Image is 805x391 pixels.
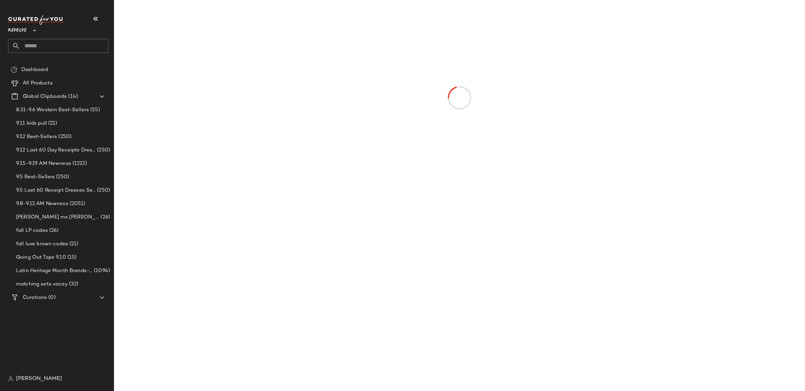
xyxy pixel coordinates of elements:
[8,23,26,35] span: Revolve
[57,133,71,141] span: (250)
[11,66,17,73] img: svg%3e
[16,280,68,288] span: matching sets vacay
[16,120,47,127] span: 9.11 kids pull
[16,106,89,114] span: 8.31-9.6 Western Best-Sellers
[68,240,78,248] span: (21)
[23,93,67,101] span: Global Clipboards
[16,227,48,235] span: fall LP codes
[96,187,110,194] span: (250)
[16,187,96,194] span: 9.5 Last 60 Receipt Dresses Selling
[8,15,65,25] img: cfy_white_logo.C9jOOHJF.svg
[16,375,62,383] span: [PERSON_NAME]
[71,160,87,168] span: (1222)
[16,200,68,208] span: 9.8-9.12 AM Newness
[16,267,93,275] span: Latin Heritage Month Brands- DO NOT DELETE
[55,173,69,181] span: (250)
[89,106,100,114] span: (55)
[96,146,110,154] span: (250)
[16,133,57,141] span: 9.12 Best-Sellers
[23,79,53,87] span: All Products
[93,267,110,275] span: (1094)
[16,146,96,154] span: 9.12 Last 60 Day Receipts Dresses
[16,240,68,248] span: fall luxe brown codes
[16,254,66,261] span: Going Out Tops 9.10
[68,280,78,288] span: (32)
[16,160,71,168] span: 9.15-9.19 AM Newness
[99,213,110,221] span: (26)
[21,66,48,74] span: Dashboard
[47,120,57,127] span: (21)
[8,376,13,382] img: svg%3e
[23,294,47,302] span: Curations
[16,213,99,221] span: [PERSON_NAME] ms [PERSON_NAME]
[47,294,55,302] span: (0)
[67,93,78,101] span: (14)
[68,200,86,208] span: (2051)
[66,254,77,261] span: (15)
[48,227,59,235] span: (26)
[16,173,55,181] span: 9.5 Best-Sellers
